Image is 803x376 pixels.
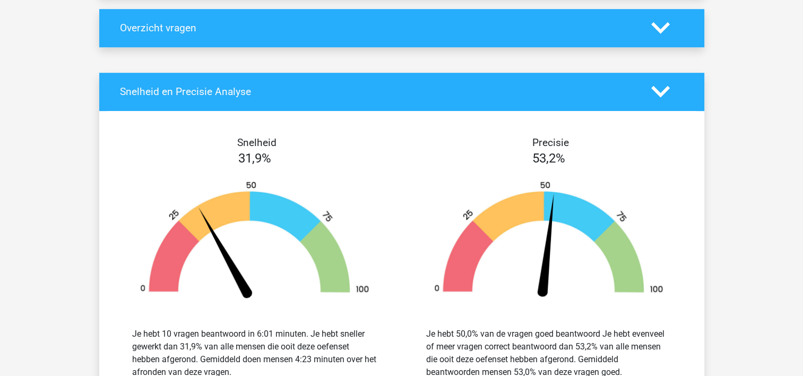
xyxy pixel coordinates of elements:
span: 53,2% [532,151,565,166]
span: 31,9% [238,151,271,166]
h4: Snelheid [120,136,394,149]
h4: Snelheid en Precisie Analyse [120,86,635,98]
h4: Overzicht vragen [120,22,635,34]
img: 32.a0f4a37ec016.png [124,181,386,302]
h4: Precisie [414,136,688,149]
img: 53.9ef22cf44dd3.png [418,181,680,302]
